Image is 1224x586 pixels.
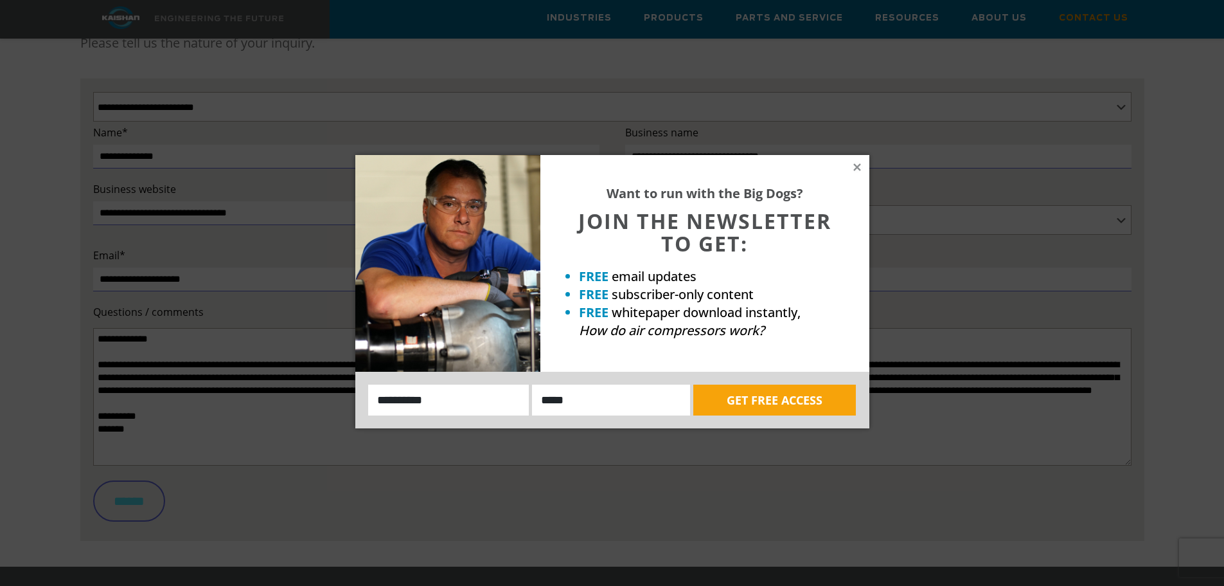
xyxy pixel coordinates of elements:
input: Name: [368,385,529,416]
strong: FREE [579,286,608,303]
span: whitepaper download instantly, [612,304,801,321]
strong: Want to run with the Big Dogs? [607,185,803,202]
span: JOIN THE NEWSLETTER TO GET: [578,207,831,257]
span: subscriber-only content [612,286,754,303]
span: email updates [612,268,696,285]
input: Email [532,385,690,416]
button: GET FREE ACCESS [693,385,856,416]
strong: FREE [579,304,608,321]
em: How do air compressors work? [579,322,765,339]
button: Close [851,161,863,173]
strong: FREE [579,268,608,285]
